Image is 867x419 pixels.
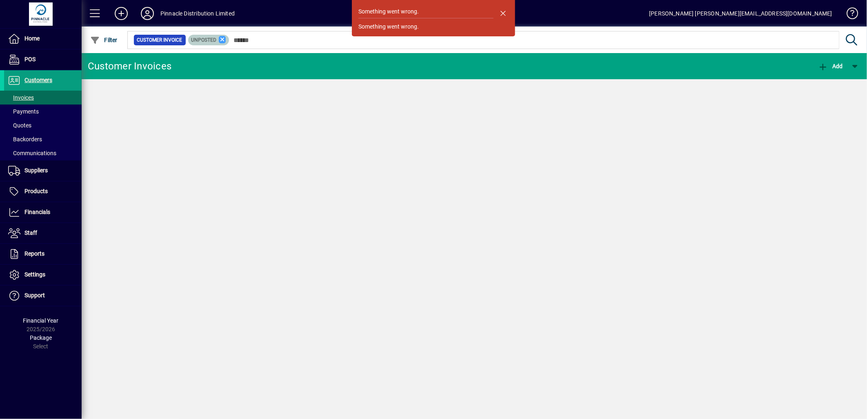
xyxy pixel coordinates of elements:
button: Filter [88,33,120,47]
span: Products [24,188,48,194]
a: Quotes [4,118,82,132]
span: Customers [24,77,52,83]
span: Suppliers [24,167,48,174]
a: Financials [4,202,82,223]
span: POS [24,56,36,62]
a: Backorders [4,132,82,146]
span: Quotes [8,122,31,129]
mat-chip: Customer Invoice Status: Unposted [188,35,229,45]
div: Customer Invoices [88,60,171,73]
span: Staff [24,230,37,236]
span: Home [24,35,40,42]
span: Communications [8,150,56,156]
span: Financials [24,209,50,215]
a: Home [4,29,82,49]
a: Payments [4,105,82,118]
button: Add [816,59,845,74]
span: Settings [24,271,45,278]
a: Settings [4,265,82,285]
span: Invoices [8,94,34,101]
a: Staff [4,223,82,243]
a: Invoices [4,91,82,105]
span: Add [818,63,843,69]
a: POS [4,49,82,70]
span: Financial Year [23,317,59,324]
span: Support [24,292,45,299]
a: Communications [4,146,82,160]
span: Package [30,334,52,341]
span: Filter [90,37,118,43]
a: Suppliers [4,160,82,181]
div: Pinnacle Distribution Limited [160,7,235,20]
div: [PERSON_NAME] [PERSON_NAME][EMAIL_ADDRESS][DOMAIN_NAME] [649,7,832,20]
span: Unposted [191,37,217,43]
span: Customer Invoice [137,36,182,44]
span: Backorders [8,136,42,143]
a: Reports [4,244,82,264]
span: Payments [8,108,39,115]
a: Support [4,285,82,306]
a: Knowledge Base [840,2,857,28]
a: Products [4,181,82,202]
span: Reports [24,250,44,257]
button: Add [108,6,134,21]
button: Profile [134,6,160,21]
